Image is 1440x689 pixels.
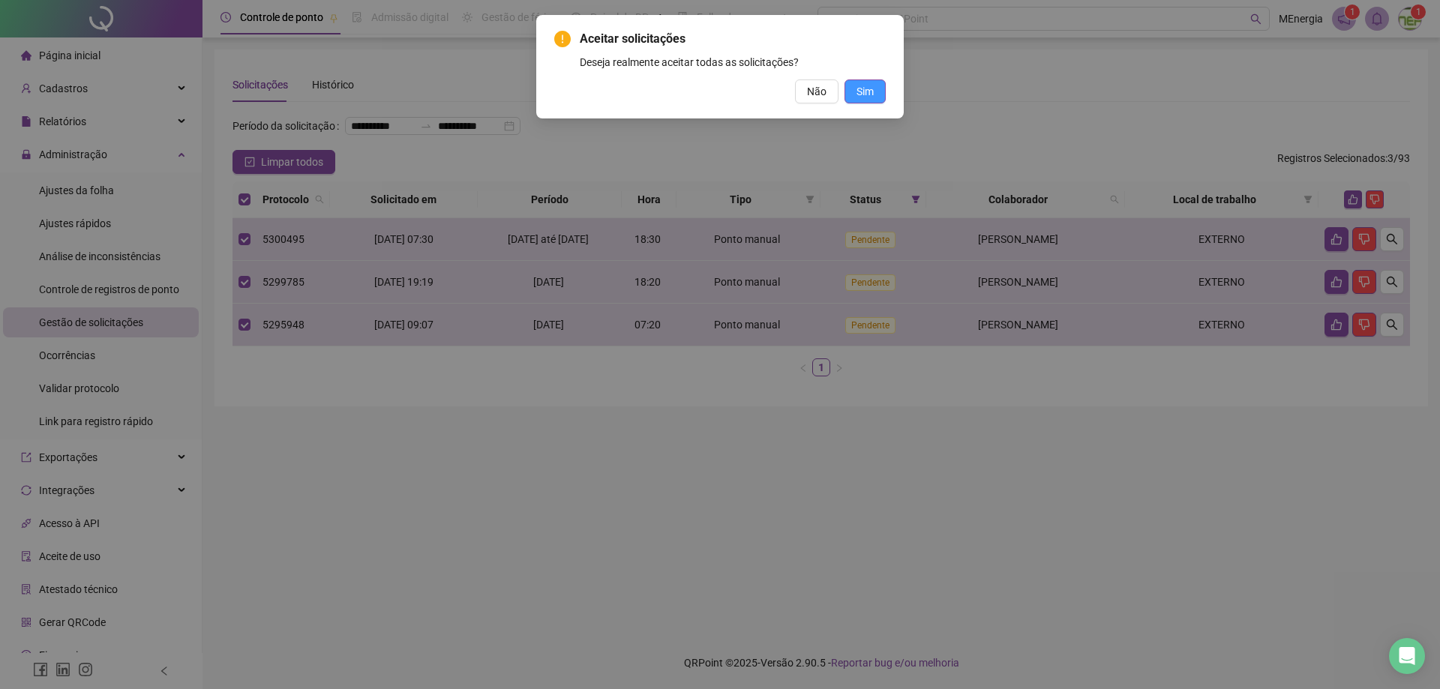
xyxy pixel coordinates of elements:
div: Open Intercom Messenger [1389,638,1425,674]
span: Aceitar solicitações [580,30,886,48]
span: Não [807,83,826,100]
button: Sim [844,79,886,103]
button: Não [795,79,838,103]
span: Sim [856,83,874,100]
div: Deseja realmente aceitar todas as solicitações? [580,54,886,70]
span: exclamation-circle [554,31,571,47]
